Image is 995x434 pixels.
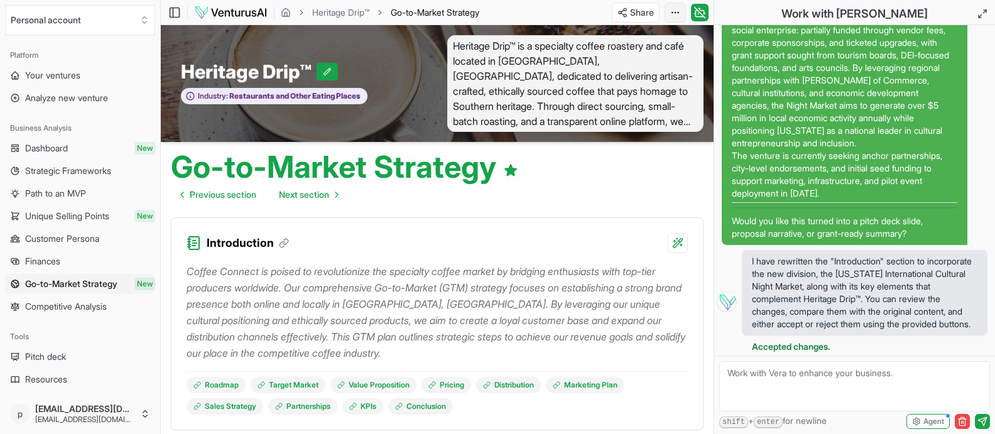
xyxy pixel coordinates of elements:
[719,416,748,428] kbd: shift
[391,7,479,18] span: Go-to-Market Strategy
[388,398,453,415] a: Conclusion
[25,92,108,104] span: Analyze new venture
[5,274,155,294] a: Go-to-Market StrategyNew
[10,404,30,424] span: p
[5,399,155,429] button: p[EMAIL_ADDRESS][DOMAIN_NAME][EMAIL_ADDRESS][DOMAIN_NAME]
[187,377,246,393] a: Roadmap
[190,188,256,201] span: Previous section
[187,398,263,415] a: Sales Strategy
[312,6,369,19] a: Heritage Drip™
[754,416,783,428] kbd: enter
[732,215,957,240] p: Would you like this turned into a pitch deck slide, proposal narrative, or grant-ready summary?
[281,6,479,19] nav: breadcrumb
[25,373,67,386] span: Resources
[5,296,155,317] a: Competitive Analysis
[781,5,928,23] h2: Work with [PERSON_NAME]
[546,377,624,393] a: Marketing Plan
[194,5,268,20] img: logo
[752,255,977,330] span: I have rewritten the "Introduction" section to incorporate the new division, the [US_STATE] Inter...
[923,416,944,426] span: Agent
[181,88,367,105] button: Industry:Restaurants and Other Eating Places
[35,415,135,425] span: [EMAIL_ADDRESS][DOMAIN_NAME]
[5,5,155,35] button: Select an organization
[5,327,155,347] div: Tools
[134,278,155,290] span: New
[630,6,654,19] span: Share
[5,347,155,367] a: Pitch deck
[198,91,228,101] span: Industry:
[5,65,155,85] a: Your ventures
[906,414,950,429] button: Agent
[268,398,337,415] a: Partnerships
[171,152,518,182] h1: Go-to-Market Strategy
[421,377,471,393] a: Pricing
[732,11,957,149] p: This public-private initiative will be structured as a hybrid social enterprise: partially funded...
[187,263,688,361] p: Coffee Connect is poised to revolutionize the specialty coffee market by bridging enthusiasts wit...
[742,340,987,353] div: Accepted changes.
[5,88,155,108] a: Analyze new venture
[5,251,155,271] a: Finances
[719,415,827,428] span: + for newline
[476,377,541,393] a: Distribution
[330,377,416,393] a: Value Proposition
[134,210,155,222] span: New
[134,142,155,155] span: New
[612,3,660,23] button: Share
[5,206,155,226] a: Unique Selling PointsNew
[25,278,117,290] span: Go-to-Market Strategy
[25,232,99,245] span: Customer Persona
[251,377,325,393] a: Target Market
[5,138,155,158] a: DashboardNew
[732,149,957,200] p: The venture is currently seeking anchor partnerships, city-level endorsements, and initial seed f...
[5,183,155,203] a: Path to an MVP
[717,291,737,312] img: Vera
[447,35,704,132] span: Heritage Drip™ is a specialty coffee roastery and café located in [GEOGRAPHIC_DATA], [GEOGRAPHIC_...
[25,350,66,363] span: Pitch deck
[171,182,266,207] a: Go to previous page
[269,182,348,207] a: Go to next page
[5,369,155,389] a: Resources
[279,188,329,201] span: Next section
[5,118,155,138] div: Business Analysis
[5,161,155,181] a: Strategic Frameworks
[228,91,361,101] span: Restaurants and Other Eating Places
[391,6,479,19] span: Go-to-Market Strategy
[171,182,348,207] nav: pagination
[35,403,135,415] span: [EMAIL_ADDRESS][DOMAIN_NAME]
[25,255,60,268] span: Finances
[181,60,317,83] span: Heritage Drip™
[25,210,109,222] span: Unique Selling Points
[25,187,86,200] span: Path to an MVP
[342,398,383,415] a: KPIs
[5,229,155,249] a: Customer Persona
[207,234,289,252] h3: Introduction
[25,69,80,82] span: Your ventures
[25,142,68,155] span: Dashboard
[5,45,155,65] div: Platform
[25,165,111,177] span: Strategic Frameworks
[25,300,107,313] span: Competitive Analysis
